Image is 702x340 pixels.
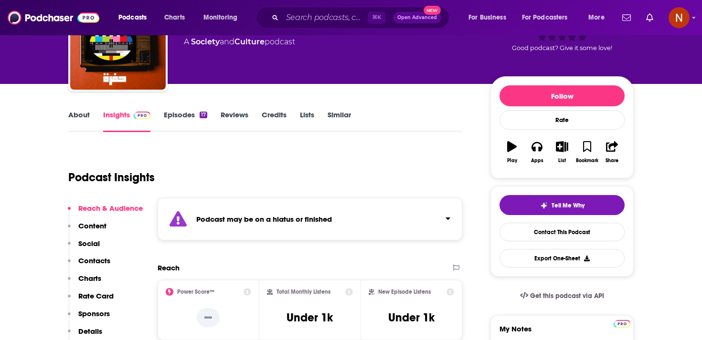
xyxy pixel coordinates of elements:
[424,6,441,15] span: New
[500,135,524,169] button: Play
[78,309,110,318] p: Sponsors
[606,158,618,164] div: Share
[262,110,287,132] a: Credits
[287,310,333,325] h3: Under 1k
[368,11,385,24] span: ⌘ K
[265,7,458,29] div: Search podcasts, credits, & more...
[524,135,549,169] button: Apps
[68,291,114,309] button: Rate Card
[669,7,690,28] span: Logged in as AdelNBM
[234,37,265,46] a: Culture
[522,11,568,24] span: For Podcasters
[388,310,435,325] h3: Under 1k
[378,288,431,295] h2: New Episode Listens
[500,195,625,215] button: tell me why sparkleTell Me Why
[134,112,150,119] img: Podchaser Pro
[512,284,612,308] a: Get this podcast via API
[530,292,604,300] span: Get this podcast via API
[397,15,437,20] span: Open Advanced
[103,110,150,132] a: InsightsPodchaser Pro
[642,10,657,26] a: Show notifications dropdown
[576,158,598,164] div: Bookmark
[468,11,506,24] span: For Business
[203,11,237,24] span: Monitoring
[68,204,143,221] button: Reach & Audience
[669,7,690,28] button: Show profile menu
[582,10,617,25] button: open menu
[516,10,582,25] button: open menu
[300,110,314,132] a: Lists
[68,221,106,239] button: Content
[500,85,625,106] button: Follow
[614,319,630,328] a: Pro website
[220,37,234,46] span: and
[78,239,100,248] p: Social
[507,158,517,164] div: Play
[277,288,330,295] h2: Total Monthly Listens
[200,112,207,118] div: 17
[78,256,110,265] p: Contacts
[282,10,368,25] input: Search podcasts, credits, & more...
[112,10,159,25] button: open menu
[68,170,155,185] h1: Podcast Insights
[78,221,106,230] p: Content
[118,11,147,24] span: Podcasts
[197,308,220,327] p: --
[68,256,110,274] button: Contacts
[78,291,114,300] p: Rate Card
[68,110,90,132] a: About
[618,10,635,26] a: Show notifications dropdown
[500,110,625,130] div: Rate
[221,110,248,132] a: Reviews
[158,263,180,272] h2: Reach
[158,10,191,25] a: Charts
[164,11,185,24] span: Charts
[500,249,625,268] button: Export One-Sheet
[164,110,207,132] a: Episodes17
[8,9,99,27] img: Podchaser - Follow, Share and Rate Podcasts
[184,36,295,48] div: A podcast
[574,135,599,169] button: Bookmark
[550,135,574,169] button: List
[68,309,110,327] button: Sponsors
[531,158,543,164] div: Apps
[68,274,101,291] button: Charts
[669,7,690,28] img: User Profile
[78,204,143,213] p: Reach & Audience
[328,110,351,132] a: Similar
[191,37,220,46] a: Society
[512,44,612,52] span: Good podcast? Give it some love!
[552,202,585,209] span: Tell Me Why
[462,10,518,25] button: open menu
[558,158,566,164] div: List
[68,239,100,257] button: Social
[614,320,630,328] img: Podchaser Pro
[393,12,441,23] button: Open AdvancedNew
[540,202,548,209] img: tell me why sparkle
[588,11,605,24] span: More
[500,223,625,241] a: Contact This Podcast
[158,198,462,240] section: Click to expand status details
[78,274,101,283] p: Charts
[196,215,332,224] strong: Podcast may be on a hiatus or finished
[197,10,250,25] button: open menu
[177,288,214,295] h2: Power Score™
[600,135,625,169] button: Share
[78,327,102,336] p: Details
